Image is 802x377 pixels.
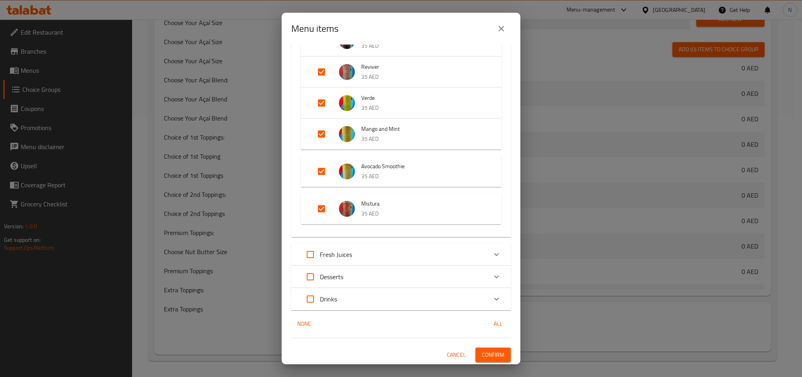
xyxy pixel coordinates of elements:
[320,250,352,259] p: Fresh Juices
[294,319,313,329] span: None
[361,103,485,113] p: 35 AED
[291,317,317,331] button: None
[489,319,508,329] span: All
[291,288,511,310] div: Expand
[361,72,485,82] p: 35 AED
[339,201,355,217] img: Mistura
[339,163,355,179] img: Avocado Smoothie
[301,193,501,224] div: Expand
[291,22,339,35] h2: Menu items
[320,294,337,304] p: Drinks
[361,124,485,134] span: Mango and Mint
[361,41,485,51] p: 35 AED
[361,199,485,209] span: Mistura
[291,243,511,266] div: Expand
[301,119,501,150] div: Expand
[361,93,485,103] span: Verde
[361,161,485,171] span: Avocado Smoothie
[291,266,511,288] div: Expand
[485,317,511,331] button: All
[361,171,485,181] p: 35 AED
[361,62,485,72] span: Reviver
[447,350,466,360] span: Cancel
[475,348,511,362] button: Confirm
[301,87,501,119] div: Expand
[339,95,355,111] img: Verde
[361,209,485,219] p: 35 AED
[339,64,355,80] img: Reviver
[301,156,501,187] div: Expand
[320,272,343,282] p: Desserts
[339,126,355,142] img: Mango and Mint
[301,56,501,87] div: Expand
[482,350,504,360] span: Confirm
[444,348,469,362] button: Cancel
[361,134,485,144] p: 35 AED
[492,19,511,38] button: close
